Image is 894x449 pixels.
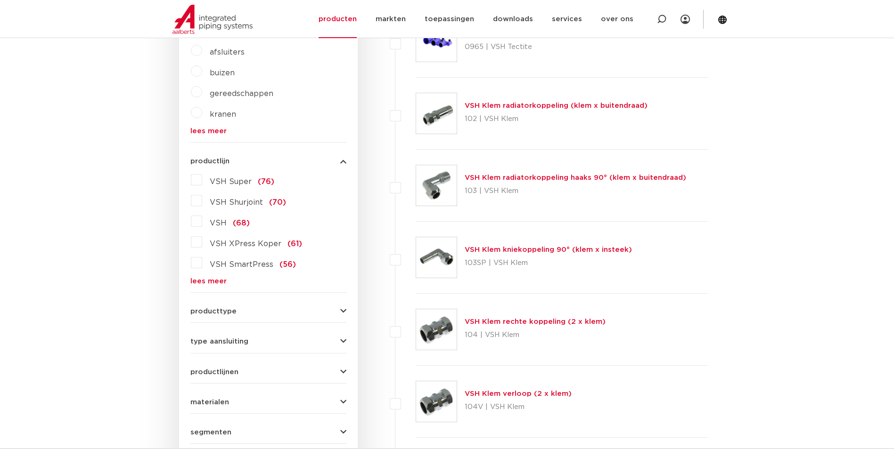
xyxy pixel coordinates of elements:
span: VSH XPress Koper [210,240,281,248]
button: materialen [190,399,346,406]
span: (61) [287,240,302,248]
button: segmenten [190,429,346,436]
span: materialen [190,399,229,406]
span: productlijnen [190,369,238,376]
a: VSH Klem radiatorkoppeling (klem x buitendraad) [465,102,648,109]
p: 0965 | VSH Tectite [465,40,638,55]
button: producttype [190,308,346,315]
span: type aansluiting [190,338,248,345]
p: 103 | VSH Klem [465,184,686,199]
span: segmenten [190,429,231,436]
a: buizen [210,69,235,77]
a: VSH Klem rechte koppeling (2 x klem) [465,318,606,325]
p: 104V | VSH Klem [465,400,572,415]
a: VSH Klem radiatorkoppeling haaks 90° (klem x buitendraad) [465,174,686,181]
span: (76) [258,178,274,185]
a: VSH Klem kniekoppeling 90° (klem x insteek) [465,246,632,253]
span: VSH Super [210,178,252,185]
a: lees meer [190,128,346,135]
img: Thumbnail for VSH Klem radiatorkoppeling haaks 90° (klem x buitendraad) [416,165,457,206]
span: (68) [233,219,250,227]
a: VSH Klem verloop (2 x klem) [465,390,572,397]
a: afsluiters [210,48,245,56]
button: productlijnen [190,369,346,376]
a: kranen [210,111,236,118]
img: Thumbnail for VSH Klem kniekoppeling 90° (klem x insteek) [416,237,457,278]
span: VSH SmartPress [210,261,273,268]
span: (56) [279,261,296,268]
span: producttype [190,308,237,315]
p: 103SP | VSH Klem [465,256,632,271]
button: productlijn [190,158,346,165]
a: lees meer [190,278,346,285]
span: (70) [269,199,286,206]
img: Thumbnail for VSH Klem verloop (2 x klem) [416,381,457,422]
span: VSH [210,219,227,227]
img: Thumbnail for VSH Klem radiatorkoppeling (klem x buitendraad) [416,93,457,134]
p: 102 | VSH Klem [465,112,648,127]
a: gereedschappen [210,90,273,97]
img: Thumbnail for VSH Tectite Classic + 316 insteekdieptebepaler [416,21,457,62]
span: VSH Shurjoint [210,199,263,206]
span: productlijn [190,158,230,165]
button: type aansluiting [190,338,346,345]
p: 104 | VSH Klem [465,328,606,343]
img: Thumbnail for VSH Klem rechte koppeling (2 x klem) [416,309,457,350]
